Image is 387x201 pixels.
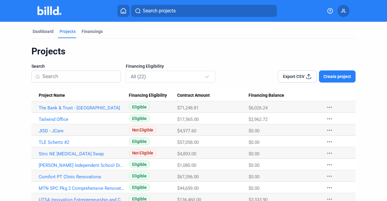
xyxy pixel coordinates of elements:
mat-icon: more_horiz [326,150,333,157]
div: Financing Eligibility [129,93,177,98]
span: Eligible [129,160,150,168]
span: $57,058.00 [177,140,199,145]
span: $0.00 [249,151,259,157]
mat-icon: more_horiz [326,161,333,168]
span: Export CSV [283,73,304,79]
a: Tailwind Office [39,117,124,122]
span: $67,396.00 [177,174,199,180]
mat-icon: more_horiz [326,173,333,180]
a: [PERSON_NAME] Independent School District [39,163,124,168]
mat-icon: more_horiz [326,138,333,145]
span: $6,026.24 [249,105,268,111]
div: Financing Balance [249,93,320,98]
span: $44,659.00 [177,186,199,191]
button: JL [337,5,350,17]
span: Create project [324,73,351,79]
div: Project Name [39,93,129,98]
mat-icon: more_horiz [326,127,333,134]
span: $71,248.81 [177,105,199,111]
span: Eligible [129,172,150,180]
mat-icon: more_horiz [326,184,333,191]
span: $2,962.72 [249,117,268,122]
span: Financing Eligibility [126,63,164,69]
span: $0.00 [249,163,259,168]
span: $1,080.00 [177,163,196,168]
mat-icon: more_horiz [326,104,333,111]
span: Project Name [39,93,65,98]
div: Dashboard [33,28,54,34]
button: Search projects [131,5,277,17]
span: Search [31,63,45,69]
span: Eligible [129,103,150,111]
div: Contract Amount [177,93,249,98]
a: Comfort PT Clinic Renovations [39,174,124,180]
a: The Bank & Trust - [GEOGRAPHIC_DATA] [39,105,124,111]
span: Contract Amount [177,93,210,98]
span: Eligible [129,138,150,145]
button: Create project [319,70,356,83]
span: $0.00 [249,140,259,145]
span: $17,565.00 [177,117,199,122]
mat-select-trigger: All (22) [131,74,146,79]
span: $4,893.00 [177,151,196,157]
span: Financing Eligibility [129,93,167,98]
button: Export CSV [278,70,317,83]
a: MTN SPC Pkg 2 Comprehensive Renovation [39,186,124,191]
div: Financings [82,28,103,34]
a: JISD - JCare [39,128,124,134]
input: Search [42,70,117,83]
span: $0.00 [249,186,259,191]
span: Not Eligible [129,126,157,134]
span: Search projects [143,7,176,15]
div: Projects [60,28,76,34]
span: Financing Balance [249,93,284,98]
span: $4,977.60 [177,128,196,134]
img: Billd Company Logo [37,6,61,15]
a: TLE Schertz #2 [39,140,124,145]
span: Eligible [129,183,150,191]
span: Not Eligible [129,149,157,157]
span: $0.00 [249,128,259,134]
div: Projects [31,46,356,57]
span: $0.00 [249,174,259,180]
a: Stric NE [MEDICAL_DATA] Swap [39,151,124,157]
span: JL [341,7,346,15]
span: Eligible [129,115,150,122]
mat-icon: more_horiz [326,115,333,122]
